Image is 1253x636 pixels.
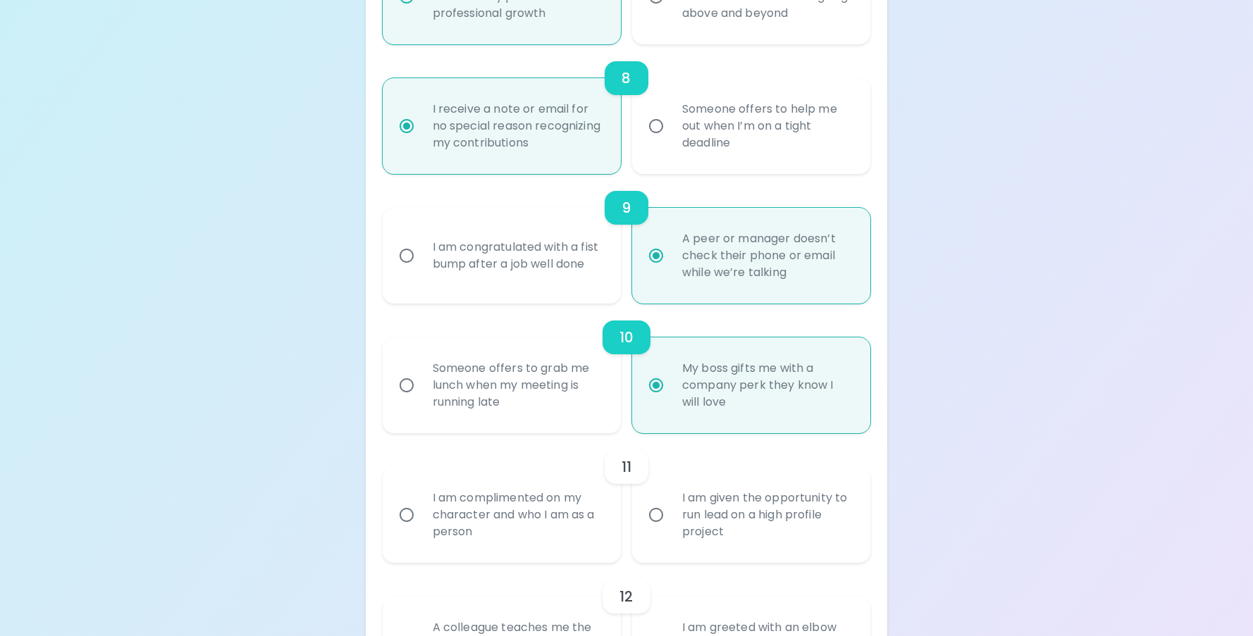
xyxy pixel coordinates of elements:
[622,456,631,478] h6: 11
[421,343,613,428] div: Someone offers to grab me lunch when my meeting is running late
[622,197,631,219] h6: 9
[671,343,863,428] div: My boss gifts me with a company perk they know I will love
[671,84,863,168] div: Someone offers to help me out when I’m on a tight deadline
[421,222,613,289] div: I am congratulated with a fist bump after a job well done
[421,473,613,557] div: I am complimented on my character and who I am as a person
[383,433,871,563] div: choice-group-check
[619,585,633,608] h6: 12
[671,213,863,298] div: A peer or manager doesn’t check their phone or email while we’re talking
[619,326,634,349] h6: 10
[622,67,631,89] h6: 8
[383,44,871,174] div: choice-group-check
[421,84,613,168] div: I receive a note or email for no special reason recognizing my contributions
[383,304,871,433] div: choice-group-check
[383,174,871,304] div: choice-group-check
[671,473,863,557] div: I am given the opportunity to run lead on a high profile project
